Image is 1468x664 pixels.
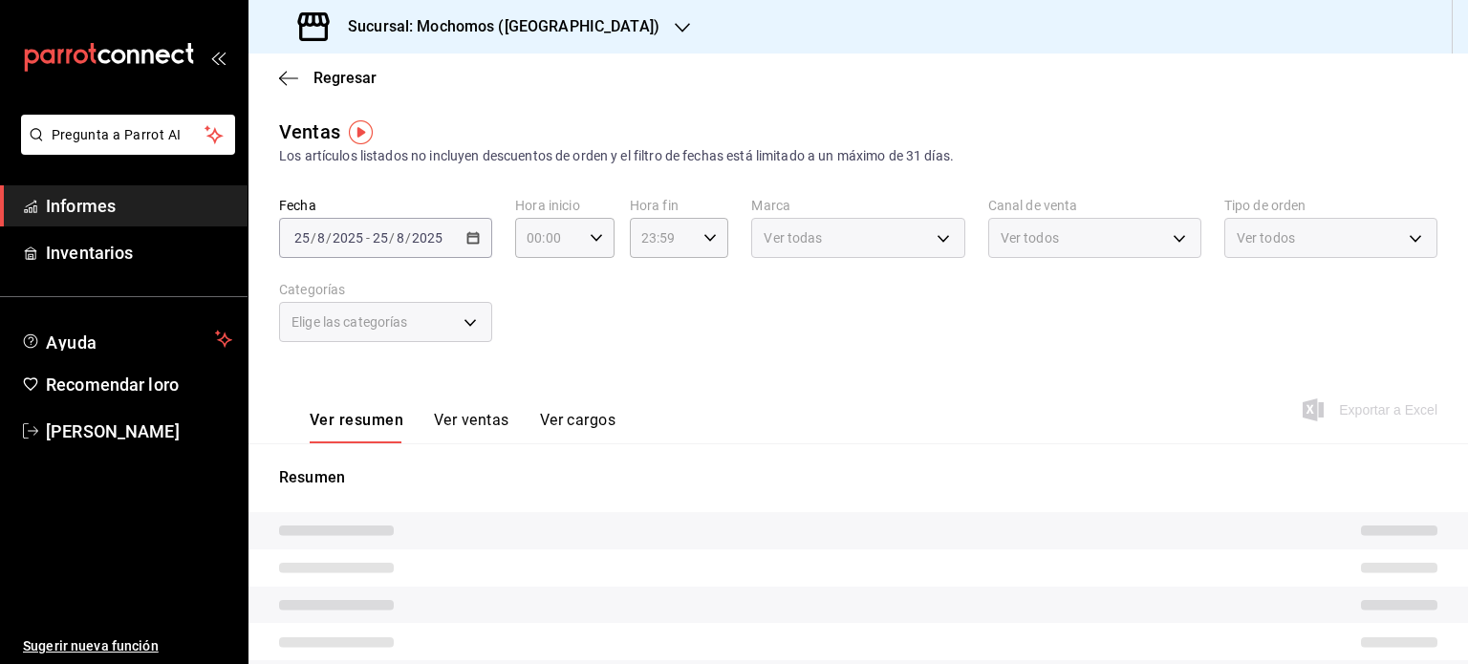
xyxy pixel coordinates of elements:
span: Ver todas [764,228,822,247]
input: -- [293,230,311,246]
label: Marca [751,199,964,212]
div: Los artículos listados no incluyen descuentos de orden y el filtro de fechas está limitado a un m... [279,146,1437,166]
h3: Sucursal: Mochomos ([GEOGRAPHIC_DATA]) [333,15,659,38]
font: Inventarios [46,243,133,263]
input: ---- [411,230,443,246]
button: Ver resumen [310,411,403,443]
label: Canal de venta [988,199,1201,212]
button: Ver cargos [540,411,616,443]
button: Ver ventas [434,411,509,443]
span: / [389,230,395,246]
span: / [311,230,316,246]
font: Sugerir nueva función [23,638,159,653]
font: Informes [46,196,116,216]
span: / [405,230,411,246]
span: / [326,230,332,246]
input: -- [396,230,405,246]
span: Elige las categorías [291,312,408,332]
button: abrir_cajón_menú [210,50,226,65]
input: ---- [332,230,364,246]
span: - [366,230,370,246]
p: Resumen [279,466,1437,489]
font: Pregunta a Parrot AI [52,127,182,142]
label: Categorías [279,283,492,296]
font: Recomendar loro [46,375,179,395]
font: Ayuda [46,332,97,353]
input: -- [316,230,326,246]
label: Hora inicio [515,199,615,212]
button: Regresar [279,69,377,87]
div: navigation tabs [310,411,615,443]
font: [PERSON_NAME] [46,421,180,441]
span: Regresar [313,69,377,87]
div: Ventas [279,118,340,146]
span: Ver todos [1237,228,1295,247]
img: Marcador de información sobre herramientas [349,120,373,144]
span: Ver todos [1001,228,1059,247]
label: Fecha [279,199,492,212]
input: -- [372,230,389,246]
button: Pregunta a Parrot AI [21,115,235,155]
label: Tipo de orden [1224,199,1437,212]
label: Hora fin [630,199,729,212]
a: Pregunta a Parrot AI [13,139,235,159]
